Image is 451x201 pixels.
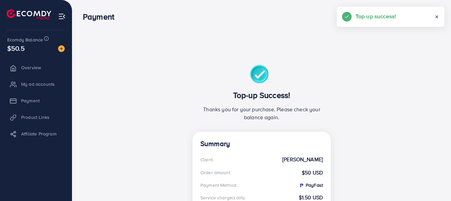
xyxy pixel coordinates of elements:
[7,36,43,43] span: Ecomdy Balance
[200,182,237,188] div: Payment Method:
[200,140,323,148] h4: Summary
[356,12,396,21] h5: Top up success!
[200,194,248,201] div: Service charge
[232,195,246,201] small: (3.00%):
[200,105,323,121] p: Thanks you for your purchase. Please check your balance again.
[282,156,323,163] strong: [PERSON_NAME]
[200,156,214,163] div: Client:
[299,182,323,188] strong: PayFast
[58,13,66,20] img: menu
[58,45,65,52] img: image
[200,90,323,100] h3: Top-up Success!
[299,183,304,188] img: PayFast
[302,169,323,176] strong: $50 USD
[83,12,120,22] h3: Payment
[200,169,231,176] div: Order amount:
[7,43,25,53] span: $50.5
[7,9,51,20] img: logo
[250,65,273,85] img: success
